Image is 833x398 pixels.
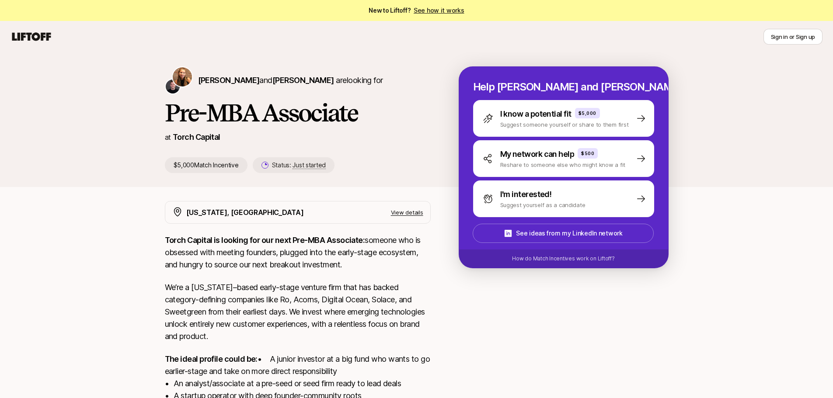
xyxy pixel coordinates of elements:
h1: Pre-MBA Associate [165,100,431,126]
a: Torch Capital [173,132,220,142]
span: and [259,76,334,85]
a: See how it works [414,7,464,14]
button: See ideas from my LinkedIn network [473,224,654,243]
p: See ideas from my LinkedIn network [516,228,622,239]
span: New to Liftoff? [369,5,464,16]
p: Help [PERSON_NAME] and [PERSON_NAME] hire [473,81,654,93]
span: [PERSON_NAME] [272,76,334,85]
p: $5,000 Match Incentive [165,157,247,173]
button: Sign in or Sign up [763,29,823,45]
p: I'm interested! [500,188,552,201]
p: Suggest yourself as a candidate [500,201,586,209]
img: Christopher Harper [166,80,180,93]
span: [PERSON_NAME] [198,76,260,85]
p: We’re a [US_STATE]–based early-stage venture firm that has backed category-defining companies lik... [165,281,431,343]
p: My network can help [500,148,575,160]
p: $500 [581,150,594,157]
p: $5,000 [579,110,596,117]
img: Katie Reiner [173,67,192,87]
p: How do Match Incentives work on Liftoff? [512,255,614,263]
strong: Torch Capital is looking for our next Pre-MBA Associate: [165,235,365,245]
p: View details [391,208,423,217]
p: someone who is obsessed with meeting founders, plugged into the early-stage ecosystem, and hungry... [165,234,431,271]
strong: The ideal profile could be: [165,354,258,363]
span: Just started [293,161,326,169]
p: Status: [272,160,326,170]
p: at [165,132,171,143]
p: [US_STATE], [GEOGRAPHIC_DATA] [186,207,304,218]
p: Reshare to someone else who might know a fit [500,160,626,169]
p: I know a potential fit [500,108,572,120]
p: Suggest someone yourself or share to them first [500,120,629,129]
p: are looking for [198,74,383,87]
